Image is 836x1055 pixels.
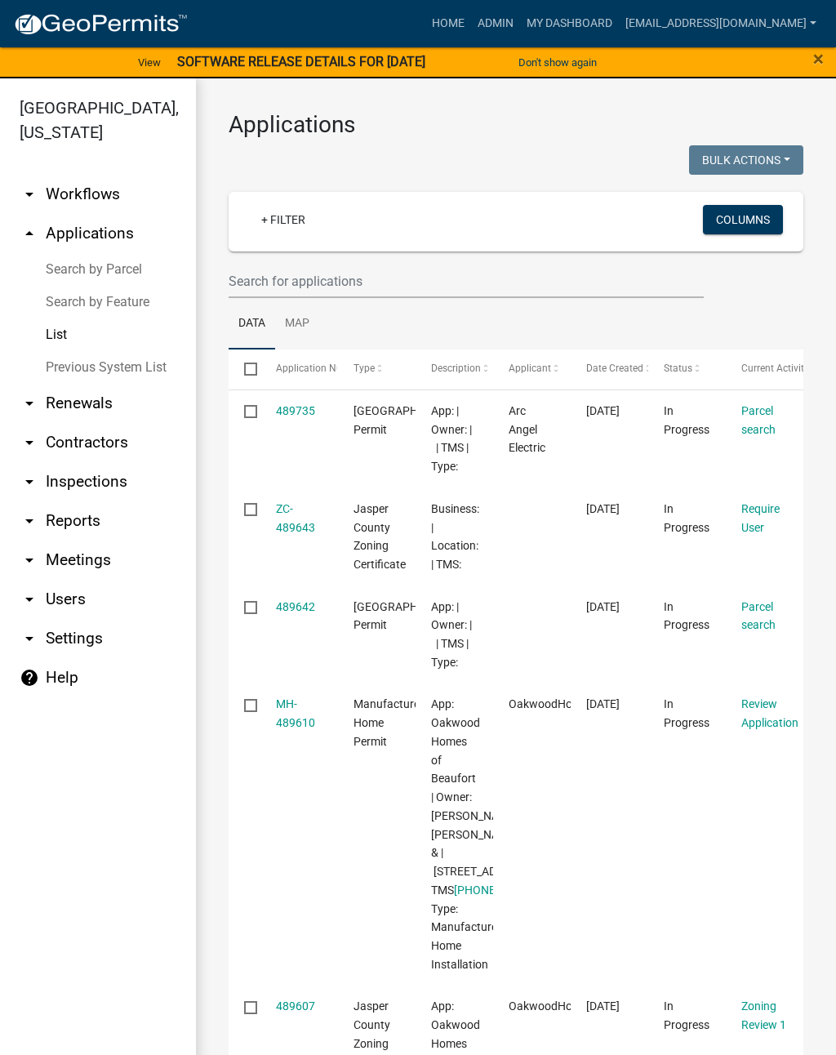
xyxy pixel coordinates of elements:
span: Description [431,363,481,374]
datatable-header-cell: Description [416,349,493,389]
span: App: Oakwood Homes of Beaufort | Owner: CARRILLO MARCOS ANTHONY & | 723 BUNNY RD | TMS 050-01-00-... [431,697,553,971]
span: 10/08/2025 [586,600,620,613]
datatable-header-cell: Date Created [571,349,648,389]
span: Jasper County Building Permit [354,404,464,436]
datatable-header-cell: Applicant [493,349,571,389]
i: arrow_drop_down [20,550,39,570]
a: Review Application [741,697,798,729]
a: Data [229,298,275,350]
i: arrow_drop_down [20,590,39,609]
span: In Progress [664,502,709,534]
button: Bulk Actions [689,145,803,175]
a: ZC- 489643 [276,502,315,534]
i: arrow_drop_down [20,185,39,204]
i: arrow_drop_down [20,629,39,648]
a: Admin [471,8,520,39]
span: Business: | Location: | TMS: [431,502,479,571]
span: Jasper County Zoning Certificate [354,502,406,571]
i: arrow_drop_down [20,472,39,492]
button: Columns [703,205,783,234]
button: Don't show again [512,49,603,76]
a: [EMAIL_ADDRESS][DOMAIN_NAME] [619,8,823,39]
a: Parcel search [741,404,776,436]
span: Date Created [586,363,643,374]
span: OakwoodHomesBft [509,697,609,710]
span: OakwoodHomesBft [509,999,609,1013]
datatable-header-cell: Select [229,349,260,389]
span: In Progress [664,600,709,632]
span: Status [664,363,692,374]
span: In Progress [664,999,709,1031]
span: Application Number [276,363,365,374]
datatable-header-cell: Current Activity [726,349,803,389]
span: In Progress [664,404,709,436]
span: Jasper County Building Permit [354,600,464,632]
datatable-header-cell: Status [648,349,726,389]
a: 489607 [276,999,315,1013]
span: Applicant [509,363,551,374]
i: arrow_drop_down [20,511,39,531]
a: View [131,49,167,76]
datatable-header-cell: Application Number [260,349,337,389]
a: Map [275,298,319,350]
span: × [813,47,824,70]
span: Arc Angel Electric [509,404,545,455]
a: Zoning Review 1 [741,999,786,1031]
h3: Applications [229,111,803,139]
span: Current Activity [741,363,809,374]
i: arrow_drop_down [20,394,39,413]
span: Type [354,363,375,374]
a: Require User [741,502,780,534]
span: App: | Owner: | | TMS | Type: [431,600,472,669]
datatable-header-cell: Type [337,349,415,389]
span: 10/08/2025 [586,404,620,417]
i: arrow_drop_down [20,433,39,452]
span: 10/08/2025 [586,999,620,1013]
a: Home [425,8,471,39]
i: arrow_drop_up [20,224,39,243]
a: MH-489610 [276,697,315,729]
a: 489642 [276,600,315,613]
strong: SOFTWARE RELEASE DETAILS FOR [DATE] [177,54,425,69]
a: Parcel search [741,600,776,632]
button: Close [813,49,824,69]
a: My Dashboard [520,8,619,39]
a: 489735 [276,404,315,417]
span: 10/08/2025 [586,502,620,515]
span: In Progress [664,697,709,729]
a: + Filter [248,205,318,234]
a: [PHONE_NUMBER] [454,884,550,897]
input: Search for applications [229,265,704,298]
span: App: | Owner: | | TMS | Type: [431,404,472,473]
span: Manufactured Home Permit [354,697,426,748]
i: help [20,668,39,688]
span: 10/08/2025 [586,697,620,710]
